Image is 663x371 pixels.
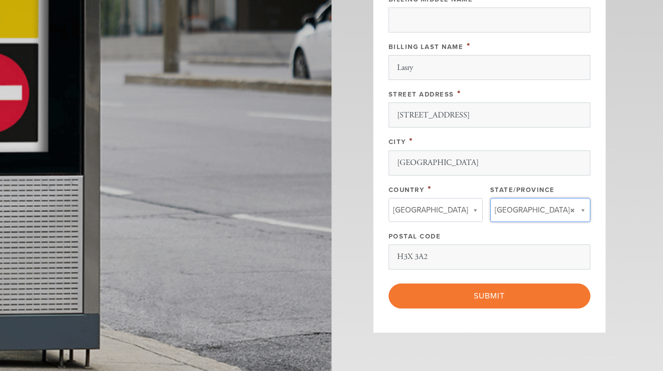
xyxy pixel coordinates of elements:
[409,135,413,146] span: This field is required.
[393,203,468,216] span: [GEOGRAPHIC_DATA]
[389,186,425,194] label: Country
[389,198,483,222] a: [GEOGRAPHIC_DATA]
[495,203,570,216] span: [GEOGRAPHIC_DATA]
[389,283,590,308] input: Submit
[389,43,464,51] label: Billing Last Name
[457,88,461,99] span: This field is required.
[389,138,406,146] label: City
[467,40,471,51] span: This field is required.
[389,90,454,98] label: Street Address
[428,183,432,194] span: This field is required.
[490,186,555,194] label: State/Province
[490,198,590,222] a: [GEOGRAPHIC_DATA]
[389,232,441,240] label: Postal Code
